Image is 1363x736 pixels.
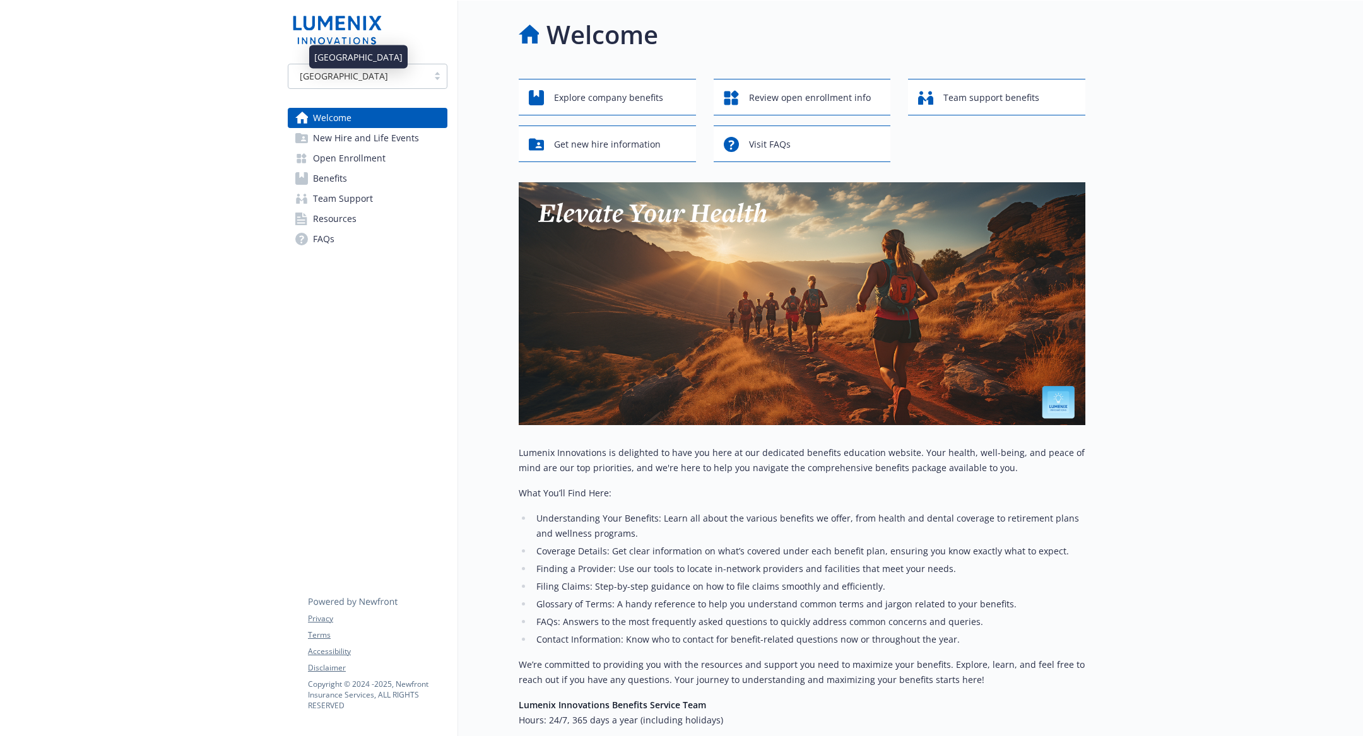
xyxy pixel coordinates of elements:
[554,86,663,110] span: Explore company benefits
[300,69,388,83] span: [GEOGRAPHIC_DATA]
[288,128,447,148] a: New Hire and Life Events
[313,189,373,209] span: Team Support
[533,544,1085,559] li: Coverage Details: Get clear information on what’s covered under each benefit plan, ensuring you k...
[519,699,706,711] strong: Lumenix Innovations Benefits Service Team
[288,168,447,189] a: Benefits
[313,148,386,168] span: Open Enrollment
[533,614,1085,629] li: FAQs: Answers to the most frequently asked questions to quickly address common concerns and queries.
[519,126,696,162] button: Get new hire information
[554,132,661,156] span: Get new hire information
[714,126,891,162] button: Visit FAQs
[308,662,447,674] a: Disclaimer
[519,657,1085,687] p: We’re committed to providing you with the resources and support you need to maximize your benefit...
[749,132,791,156] span: Visit FAQs
[519,445,1085,476] p: Lumenix Innovations is delighted to have you here at our dedicated benefits education website. Yo...
[519,182,1085,425] img: overview page banner
[308,629,447,641] a: Terms
[546,16,658,54] h1: Welcome
[749,86,871,110] span: Review open enrollment info
[714,79,891,115] button: Review open enrollment info
[533,597,1085,612] li: Glossary of Terms: A handy reference to help you understand common terms and jargon related to yo...
[308,613,447,624] a: Privacy
[308,679,447,711] p: Copyright © 2024 - 2025 , Newfront Insurance Services, ALL RIGHTS RESERVED
[533,561,1085,576] li: Finding a Provider: Use our tools to locate in-network providers and facilities that meet your ne...
[308,646,447,657] a: Accessibility
[295,69,422,83] span: [GEOGRAPHIC_DATA]
[313,168,347,189] span: Benefits
[288,148,447,168] a: Open Enrollment
[313,128,419,148] span: New Hire and Life Events
[533,579,1085,594] li: Filing Claims: Step-by-step guidance on how to file claims smoothly and efficiently.
[533,511,1085,541] li: Understanding Your Benefits: Learn all about the various benefits we offer, from health and denta...
[519,713,1085,728] h6: Hours: 24/7, 365 days a year (including holidays)​
[288,209,447,229] a: Resources
[288,108,447,128] a: Welcome
[533,632,1085,647] li: Contact Information: Know who to contact for benefit-related questions now or throughout the year.
[519,79,696,115] button: Explore company benefits
[908,79,1085,115] button: Team support benefits
[288,229,447,249] a: FAQs
[943,86,1039,110] span: Team support benefits
[313,209,357,229] span: Resources
[288,189,447,209] a: Team Support
[313,229,334,249] span: FAQs
[519,486,1085,501] p: What You’ll Find Here:
[313,108,351,128] span: Welcome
